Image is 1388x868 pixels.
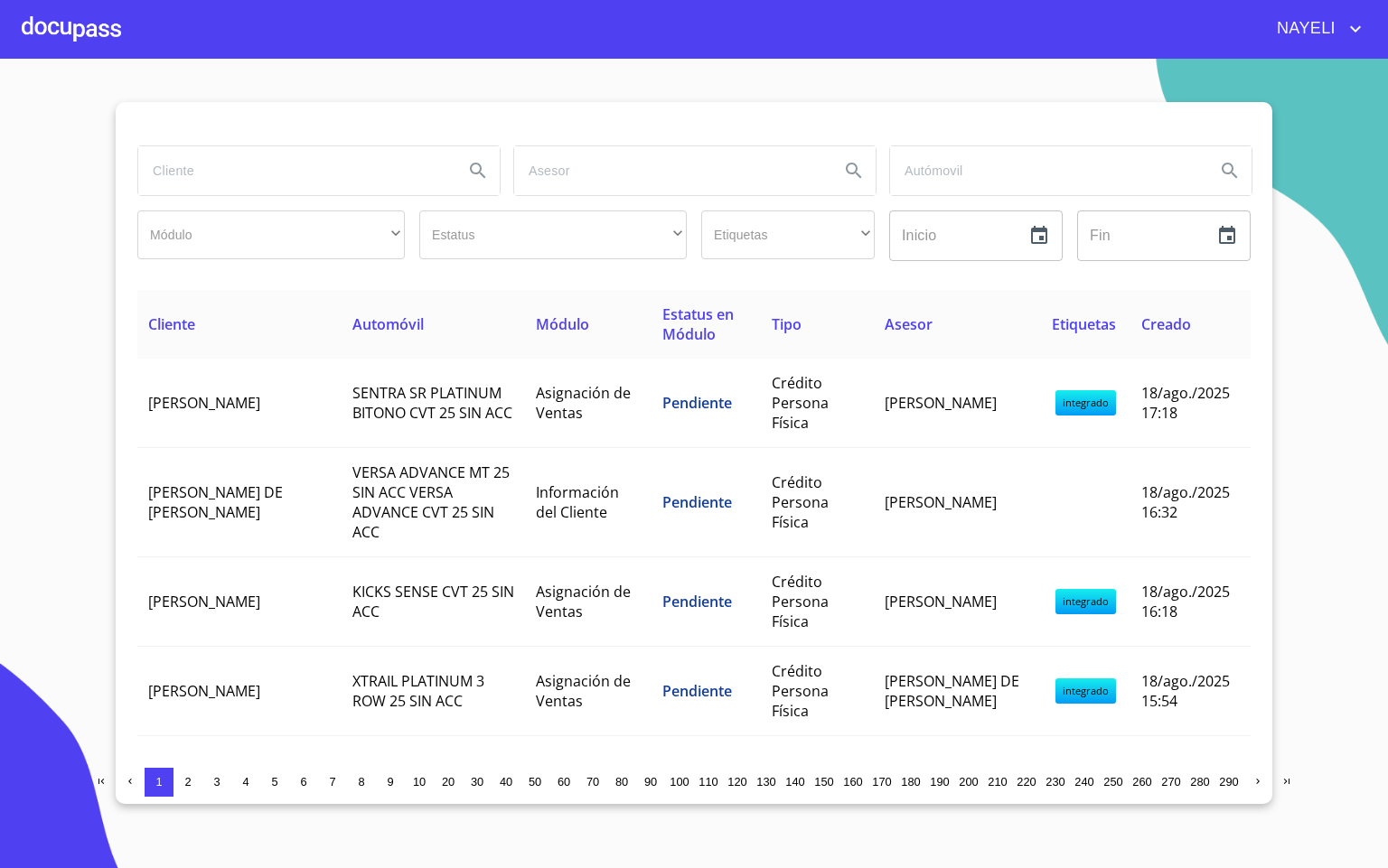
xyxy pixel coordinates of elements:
[471,775,483,789] span: 30
[1141,582,1230,621] span: 18/ago./2025 16:18
[723,768,752,797] button: 120
[500,775,512,789] span: 40
[727,775,746,789] span: 120
[662,304,734,344] span: Estatus en Módulo
[930,775,949,789] span: 190
[701,210,875,259] div: ​
[1128,768,1157,797] button: 260
[352,751,500,790] span: FRONTIER V 6 PRO 4 X 25
[1263,14,1366,43] button: account of current user
[148,314,195,334] span: Cliente
[1141,671,1230,711] span: 18/ago./2025 15:54
[885,592,997,611] span: [PERSON_NAME]
[662,681,732,701] span: Pendiente
[752,768,781,797] button: 130
[694,768,723,797] button: 110
[352,314,424,334] span: Automóvil
[1074,775,1093,789] span: 240
[615,775,628,789] span: 80
[318,768,347,797] button: 7
[885,492,997,512] span: [PERSON_NAME]
[184,775,191,789] span: 2
[352,582,514,621] span: KICKS SENSE CVT 25 SIN ACC
[1017,775,1036,789] span: 220
[558,775,570,789] span: 60
[1055,589,1116,614] span: integrado
[1055,678,1116,704] span: integrado
[872,775,891,789] span: 170
[885,671,1019,711] span: [PERSON_NAME] DE [PERSON_NAME]
[839,768,867,797] button: 160
[1161,775,1180,789] span: 270
[1132,775,1151,789] span: 260
[376,768,405,797] button: 9
[300,775,306,789] span: 6
[832,149,876,192] button: Search
[352,383,512,423] span: SENTRA SR PLATINUM BITONO CVT 25 SIN ACC
[1208,149,1252,192] button: Search
[885,314,933,334] span: Asesor
[536,751,631,790] span: Asignación de Ventas
[138,146,449,195] input: search
[954,768,983,797] button: 200
[434,768,463,797] button: 20
[772,472,829,532] span: Crédito Persona Física
[492,768,520,797] button: 40
[405,768,434,797] button: 10
[1190,775,1209,789] span: 280
[772,572,829,631] span: Crédito Persona Física
[549,768,578,797] button: 60
[202,768,231,797] button: 3
[843,775,862,789] span: 160
[456,149,500,192] button: Search
[231,768,260,797] button: 4
[662,592,732,611] span: Pendiente
[260,768,289,797] button: 5
[329,775,335,789] span: 7
[536,482,619,522] span: Información del Cliente
[137,210,405,259] div: ​
[1186,768,1214,797] button: 280
[463,768,492,797] button: 30
[1055,390,1116,415] span: integrado
[662,393,732,413] span: Pendiente
[1141,314,1191,334] span: Creado
[885,393,997,413] span: [PERSON_NAME]
[1157,768,1186,797] button: 270
[442,775,455,789] span: 20
[662,492,732,512] span: Pendiente
[242,775,249,789] span: 4
[644,775,657,789] span: 90
[756,775,775,789] span: 130
[925,768,954,797] button: 190
[1103,775,1122,789] span: 250
[670,775,689,789] span: 100
[529,775,541,789] span: 50
[1046,775,1064,789] span: 230
[772,314,802,334] span: Tipo
[1041,768,1070,797] button: 230
[1219,775,1238,789] span: 290
[810,768,839,797] button: 150
[148,482,283,522] span: [PERSON_NAME] DE [PERSON_NAME]
[1214,768,1243,797] button: 290
[890,146,1201,195] input: search
[155,775,162,789] span: 1
[148,681,260,701] span: [PERSON_NAME]
[347,768,376,797] button: 8
[959,775,978,789] span: 200
[1099,768,1128,797] button: 250
[772,661,829,721] span: Crédito Persona Física
[1141,383,1230,423] span: 18/ago./2025 17:18
[352,462,510,542] span: VERSA ADVANCE MT 25 SIN ACC VERSA ADVANCE CVT 25 SIN ACC
[148,592,260,611] span: [PERSON_NAME]
[271,775,277,789] span: 5
[536,671,631,711] span: Asignación de Ventas
[867,768,896,797] button: 170
[358,775,364,789] span: 8
[1052,314,1116,334] span: Etiquetas
[814,775,833,789] span: 150
[520,768,549,797] button: 50
[1263,14,1345,43] span: NAYELI
[578,768,607,797] button: 70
